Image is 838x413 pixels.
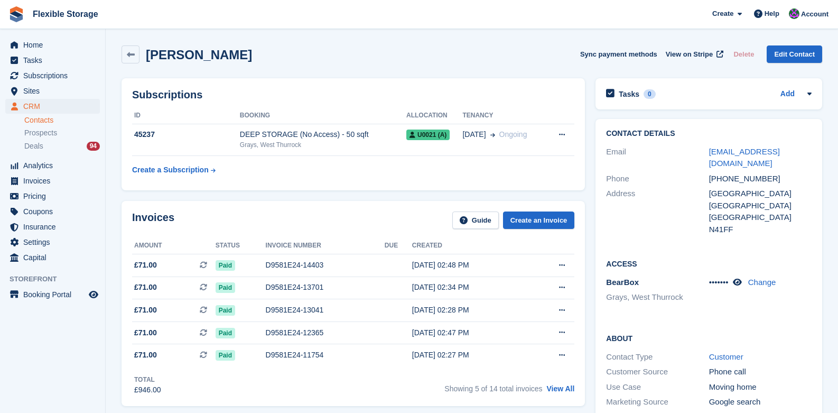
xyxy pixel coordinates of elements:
[5,204,100,219] a: menu
[606,381,709,393] div: Use Case
[266,327,385,338] div: D9581E24-12365
[709,147,780,168] a: [EMAIL_ADDRESS][DOMAIN_NAME]
[24,127,100,139] a: Prospects
[8,6,24,22] img: stora-icon-8386f47178a22dfd0bd8f6a31ec36ba5ce8667c1dd55bd0f319d3a0aa187defe.svg
[23,158,87,173] span: Analytics
[499,130,527,139] span: Ongoing
[765,8,779,19] span: Help
[412,260,529,271] div: [DATE] 02:48 PM
[606,130,812,138] h2: Contact Details
[606,173,709,185] div: Phone
[23,38,87,52] span: Home
[462,129,486,140] span: [DATE]
[216,350,235,361] span: Paid
[23,99,87,114] span: CRM
[546,384,574,393] a: View All
[240,129,406,140] div: DEEP STORAGE (No Access) - 50 sqft
[503,212,575,229] a: Create an Invoice
[709,278,729,287] span: •••••••
[266,305,385,316] div: D9581E24-13041
[134,260,157,271] span: £71.00
[24,141,43,151] span: Deals
[666,49,713,60] span: View on Stripe
[606,291,709,304] li: Grays, West Thurrock
[24,141,100,152] a: Deals 94
[23,53,87,68] span: Tasks
[619,89,639,99] h2: Tasks
[266,282,385,293] div: D9581E24-13701
[662,45,725,63] a: View on Stripe
[412,237,529,254] th: Created
[5,158,100,173] a: menu
[644,89,656,99] div: 0
[709,188,812,200] div: [GEOGRAPHIC_DATA]
[134,384,161,396] div: £946.00
[134,375,161,384] div: Total
[24,115,100,125] a: Contacts
[132,237,216,254] th: Amount
[748,278,776,287] a: Change
[729,45,758,63] button: Delete
[216,260,235,271] span: Paid
[216,305,235,316] span: Paid
[709,212,812,224] div: [GEOGRAPHIC_DATA]
[216,237,266,254] th: Status
[23,250,87,265] span: Capital
[87,142,100,151] div: 94
[23,204,87,219] span: Coupons
[23,84,87,98] span: Sites
[87,288,100,301] a: Preview store
[216,328,235,338] span: Paid
[132,129,240,140] div: 45237
[132,160,216,180] a: Create a Subscription
[606,396,709,408] div: Marketing Source
[266,260,385,271] div: D9581E24-14403
[134,282,157,293] span: £71.00
[5,84,100,98] a: menu
[10,274,105,284] span: Storefront
[216,282,235,293] span: Paid
[132,89,574,101] h2: Subscriptions
[5,53,100,68] a: menu
[266,237,385,254] th: Invoice number
[709,366,812,378] div: Phone call
[767,45,822,63] a: Edit Contact
[801,9,828,20] span: Account
[23,189,87,204] span: Pricing
[29,5,103,23] a: Flexible Storage
[132,212,174,229] h2: Invoices
[406,130,450,140] span: U0021 (a)
[412,305,529,316] div: [DATE] 02:28 PM
[134,350,157,361] span: £71.00
[709,396,812,408] div: Google search
[385,237,412,254] th: Due
[5,68,100,83] a: menu
[132,164,209,176] div: Create a Subscription
[5,287,100,302] a: menu
[712,8,733,19] span: Create
[23,219,87,234] span: Insurance
[23,235,87,250] span: Settings
[5,189,100,204] a: menu
[24,128,57,138] span: Prospects
[240,107,406,124] th: Booking
[132,107,240,124] th: ID
[709,381,812,393] div: Moving home
[5,250,100,265] a: menu
[606,146,709,170] div: Email
[709,200,812,212] div: [GEOGRAPHIC_DATA]
[580,45,657,63] button: Sync payment methods
[789,8,799,19] img: Daniel Douglas
[462,107,546,124] th: Tenancy
[412,282,529,293] div: [DATE] 02:34 PM
[606,188,709,235] div: Address
[23,173,87,188] span: Invoices
[5,99,100,114] a: menu
[5,173,100,188] a: menu
[444,384,542,393] span: Showing 5 of 14 total invoices
[606,278,639,287] span: BearBox
[709,352,743,361] a: Customer
[134,305,157,316] span: £71.00
[606,258,812,269] h2: Access
[452,212,499,229] a: Guide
